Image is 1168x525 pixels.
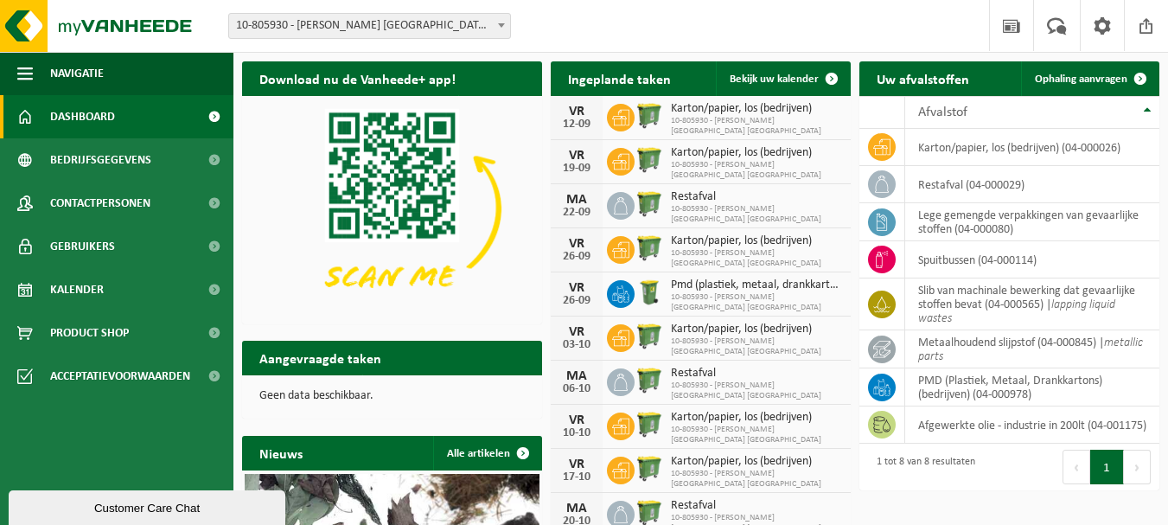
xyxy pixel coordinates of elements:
[671,455,842,469] span: Karton/papier, los (bedrijven)
[905,407,1159,444] td: afgewerkte olie - industrie in 200lt (04-001175)
[905,330,1159,368] td: metaalhoudend slijpstof (04-000845) |
[559,427,594,439] div: 10-10
[50,52,104,95] span: Navigatie
[50,225,115,268] span: Gebruikers
[433,436,540,471] a: Alle artikelen
[50,355,190,398] span: Acceptatievoorwaarden
[50,138,151,182] span: Bedrijfsgegevens
[559,193,594,207] div: MA
[671,336,842,357] span: 10-805930 - [PERSON_NAME] [GEOGRAPHIC_DATA] [GEOGRAPHIC_DATA]
[671,323,842,336] span: Karton/papier, los (bedrijven)
[1021,61,1158,96] a: Ophaling aanvragen
[671,279,842,292] span: Pmd (plastiek, metaal, drankkartons) (bedrijven)
[559,237,594,251] div: VR
[228,13,511,39] span: 10-805930 - JOHN CRANE BELGIUM NV - MERKSEM
[1124,450,1151,484] button: Next
[1063,450,1090,484] button: Previous
[905,166,1159,203] td: restafval (04-000029)
[242,436,320,470] h2: Nieuws
[716,61,849,96] a: Bekijk uw kalender
[559,339,594,351] div: 03-10
[1035,74,1127,85] span: Ophaling aanvragen
[671,292,842,313] span: 10-805930 - [PERSON_NAME] [GEOGRAPHIC_DATA] [GEOGRAPHIC_DATA]
[559,207,594,219] div: 22-09
[559,105,594,118] div: VR
[50,311,129,355] span: Product Shop
[635,366,664,395] img: WB-0770-HPE-GN-50
[859,61,986,95] h2: Uw afvalstoffen
[730,74,819,85] span: Bekijk uw kalender
[635,101,664,131] img: WB-0770-HPE-GN-50
[635,278,664,307] img: WB-0240-HPE-GN-50
[242,96,542,321] img: Download de VHEPlus App
[918,336,1143,363] i: metallic parts
[918,298,1115,325] i: lapping liquid wastes
[905,368,1159,407] td: PMD (Plastiek, Metaal, Drankkartons) (bedrijven) (04-000978)
[671,411,842,425] span: Karton/papier, los (bedrijven)
[259,390,525,402] p: Geen data beschikbaar.
[559,118,594,131] div: 12-09
[559,369,594,383] div: MA
[671,248,842,269] span: 10-805930 - [PERSON_NAME] [GEOGRAPHIC_DATA] [GEOGRAPHIC_DATA]
[671,116,842,137] span: 10-805930 - [PERSON_NAME] [GEOGRAPHIC_DATA] [GEOGRAPHIC_DATA]
[559,251,594,263] div: 26-09
[905,203,1159,241] td: lege gemengde verpakkingen van gevaarlijke stoffen (04-000080)
[559,471,594,483] div: 17-10
[671,367,842,381] span: Restafval
[9,487,289,525] iframe: chat widget
[671,499,842,513] span: Restafval
[242,341,399,375] h2: Aangevraagde taken
[1090,450,1124,484] button: 1
[50,268,104,311] span: Kalender
[551,61,688,95] h2: Ingeplande taken
[229,14,510,38] span: 10-805930 - JOHN CRANE BELGIUM NV - MERKSEM
[905,129,1159,166] td: karton/papier, los (bedrijven) (04-000026)
[671,425,842,445] span: 10-805930 - [PERSON_NAME] [GEOGRAPHIC_DATA] [GEOGRAPHIC_DATA]
[559,383,594,395] div: 06-10
[671,204,842,225] span: 10-805930 - [PERSON_NAME] [GEOGRAPHIC_DATA] [GEOGRAPHIC_DATA]
[635,454,664,483] img: WB-0770-HPE-GN-50
[905,241,1159,279] td: spuitbussen (04-000114)
[635,234,664,263] img: WB-0770-HPE-GN-50
[50,182,150,225] span: Contactpersonen
[559,458,594,471] div: VR
[242,61,473,95] h2: Download nu de Vanheede+ app!
[671,146,842,160] span: Karton/papier, los (bedrijven)
[635,189,664,219] img: WB-0770-HPE-GN-50
[918,106,967,119] span: Afvalstof
[671,160,842,181] span: 10-805930 - [PERSON_NAME] [GEOGRAPHIC_DATA] [GEOGRAPHIC_DATA]
[50,95,115,138] span: Dashboard
[905,279,1159,330] td: slib van machinale bewerking dat gevaarlijke stoffen bevat (04-000565) |
[559,325,594,339] div: VR
[559,295,594,307] div: 26-09
[671,102,842,116] span: Karton/papier, los (bedrijven)
[671,469,842,490] span: 10-805930 - [PERSON_NAME] [GEOGRAPHIC_DATA] [GEOGRAPHIC_DATA]
[671,234,842,248] span: Karton/papier, los (bedrijven)
[635,322,664,351] img: WB-0770-HPE-GN-50
[868,448,975,486] div: 1 tot 8 van 8 resultaten
[559,281,594,295] div: VR
[559,163,594,175] div: 19-09
[671,381,842,401] span: 10-805930 - [PERSON_NAME] [GEOGRAPHIC_DATA] [GEOGRAPHIC_DATA]
[671,190,842,204] span: Restafval
[559,149,594,163] div: VR
[635,410,664,439] img: WB-0770-HPE-GN-50
[559,502,594,515] div: MA
[559,413,594,427] div: VR
[635,145,664,175] img: WB-0770-HPE-GN-50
